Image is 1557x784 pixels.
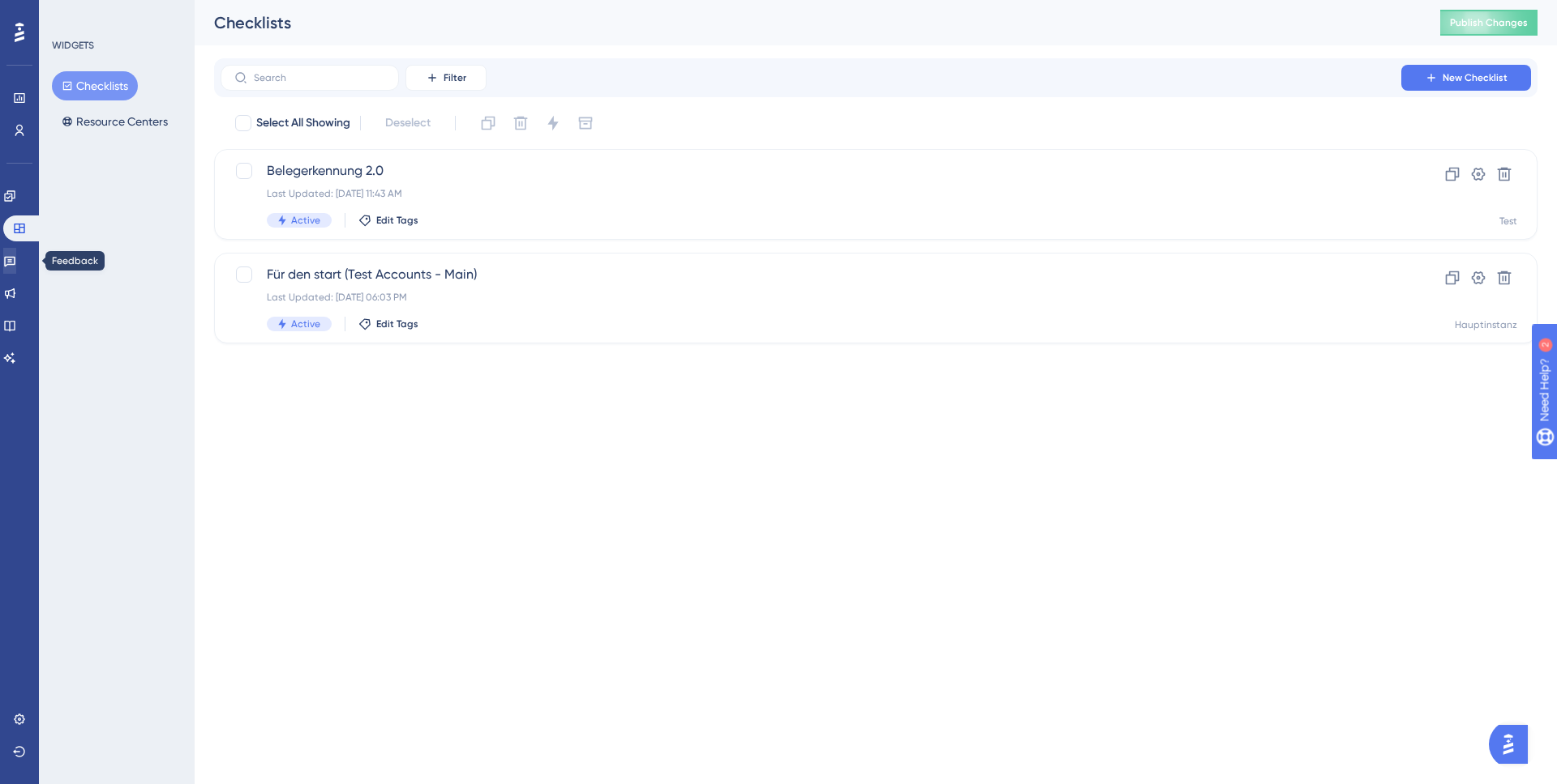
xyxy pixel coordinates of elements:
[1499,215,1517,228] div: Test
[214,11,1400,34] div: Checklists
[358,317,418,330] button: Edit Tags
[113,8,118,21] div: 2
[358,214,418,227] button: Edit Tags
[256,113,350,133] span: Select All Showing
[371,109,445,138] button: Deselect
[385,113,431,133] span: Deselect
[52,107,178,136] button: Resource Centers
[267,187,1355,200] div: Last Updated: [DATE] 11:43 AM
[1450,16,1528,29] span: Publish Changes
[52,39,94,52] div: WIDGETS
[267,161,1355,181] span: Belegerkennung 2.0
[1455,318,1517,331] div: Hauptinstanz
[405,65,487,91] button: Filter
[267,265,1355,284] span: Für den start (Test Accounts - Main)
[267,291,1355,304] div: Last Updated: [DATE] 06:03 PM
[1401,65,1531,91] button: New Checklist
[38,4,101,23] span: Need Help?
[444,71,466,84] span: Filter
[376,317,418,330] span: Edit Tags
[291,317,320,330] span: Active
[1440,10,1538,36] button: Publish Changes
[52,71,138,100] button: Checklists
[254,72,385,83] input: Search
[1489,720,1538,769] iframe: UserGuiding AI Assistant Launcher
[1443,71,1508,84] span: New Checklist
[291,214,320,227] span: Active
[376,214,418,227] span: Edit Tags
